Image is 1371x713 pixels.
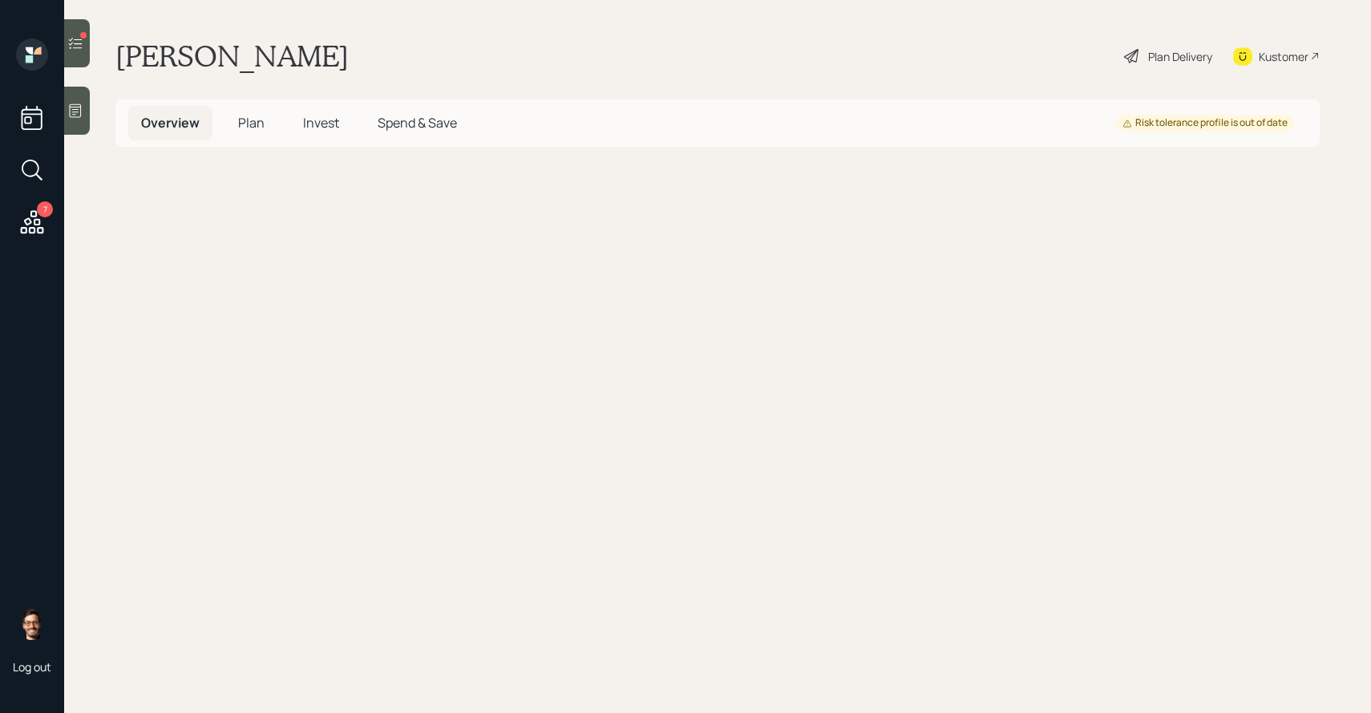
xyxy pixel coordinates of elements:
span: Plan [238,114,265,132]
h1: [PERSON_NAME] [115,38,349,74]
div: 7 [37,201,53,217]
div: Kustomer [1259,48,1308,65]
span: Spend & Save [378,114,457,132]
div: Plan Delivery [1148,48,1212,65]
div: Log out [13,659,51,675]
span: Overview [141,114,200,132]
span: Invest [303,114,339,132]
img: sami-boghos-headshot.png [16,608,48,640]
div: Risk tolerance profile is out of date [1122,116,1288,130]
